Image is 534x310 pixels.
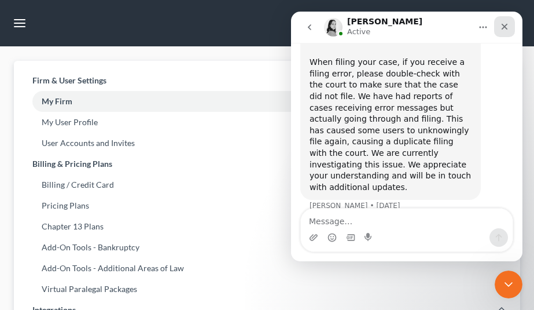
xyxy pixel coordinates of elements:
a: My User Profile [14,112,520,133]
a: My Firm [14,91,520,112]
a: Billing & Pricing Plans [14,154,520,174]
a: Add-On Tools - Additional Areas of Law [14,258,520,279]
span: Firm & User Settings [32,75,106,86]
a: Virtual Paralegal Packages [14,279,520,300]
a: Add-On Tools - Bankruptcy [14,237,520,258]
span: Billing & Pricing Plans [32,158,112,170]
iframe: Intercom live chat [495,271,522,298]
iframe: Intercom live chat [291,12,522,261]
a: Pricing Plans [14,195,520,216]
a: User Accounts and Invites [14,133,520,154]
a: Firm & User Settings [14,70,520,91]
a: Chapter 13 Plans [14,216,520,237]
a: Billing / Credit Card [14,174,520,195]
